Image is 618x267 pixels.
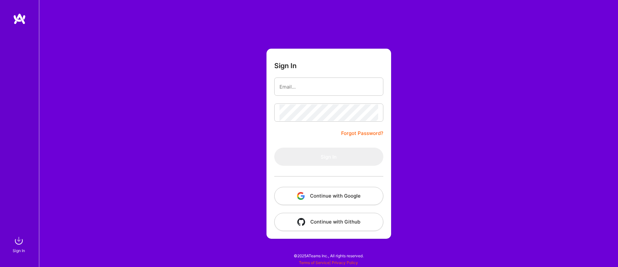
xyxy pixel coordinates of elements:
[299,260,329,265] a: Terms of Service
[274,213,383,231] button: Continue with Github
[297,192,305,200] img: icon
[332,260,358,265] a: Privacy Policy
[12,234,25,247] img: sign in
[274,148,383,166] button: Sign In
[14,234,25,254] a: sign inSign In
[341,129,383,137] a: Forgot Password?
[39,248,618,264] div: © 2025 ATeams Inc., All rights reserved.
[274,62,297,70] h3: Sign In
[13,247,25,254] div: Sign In
[299,260,358,265] span: |
[274,187,383,205] button: Continue with Google
[297,218,305,226] img: icon
[279,79,378,95] input: Email...
[13,13,26,25] img: logo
